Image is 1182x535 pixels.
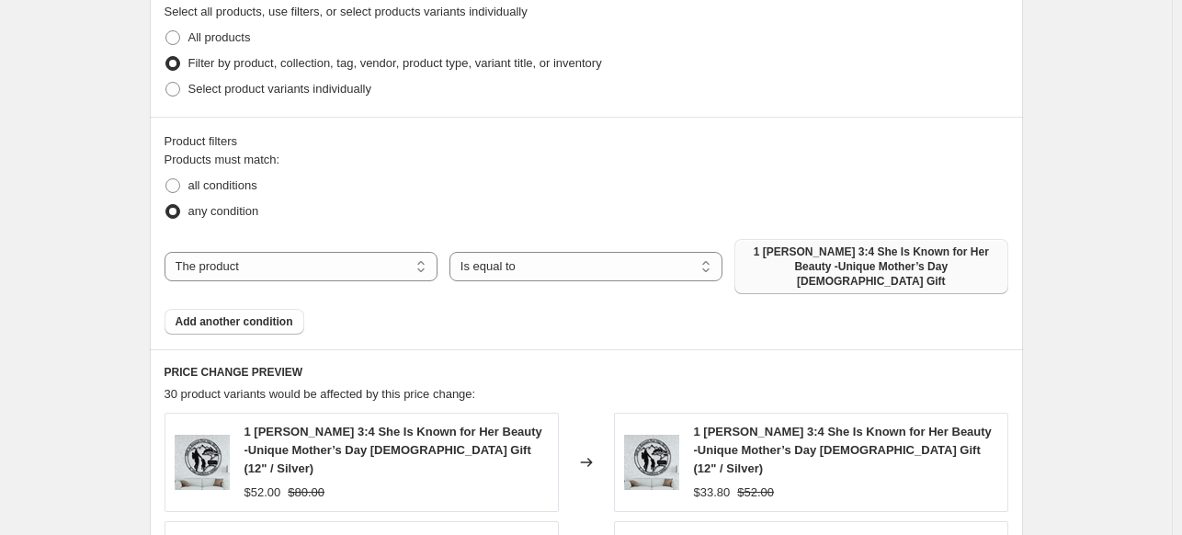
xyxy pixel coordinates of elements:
img: 1_31bda125-a218-4efc-8b74-02b1a6d76810_80x.png [175,435,230,490]
h6: PRICE CHANGE PREVIEW [165,365,1008,380]
span: all conditions [188,178,257,192]
span: $33.80 [694,485,731,499]
span: Select all products, use filters, or select products variants individually [165,5,528,18]
span: $80.00 [288,485,324,499]
span: 1 [PERSON_NAME] 3:4 She Is Known for Her Beauty -Unique Mother’s Day [DEMOGRAPHIC_DATA] Gift (12"... [694,425,992,475]
span: Filter by product, collection, tag, vendor, product type, variant title, or inventory [188,56,602,70]
span: 1 [PERSON_NAME] 3:4 She Is Known for Her Beauty -Unique Mother’s Day [DEMOGRAPHIC_DATA] Gift (12"... [244,425,542,475]
div: Product filters [165,132,1008,151]
span: Select product variants individually [188,82,371,96]
span: 1 [PERSON_NAME] 3:4 She Is Known for Her Beauty -Unique Mother’s Day [DEMOGRAPHIC_DATA] Gift [745,245,996,289]
span: $52.00 [737,485,774,499]
span: All products [188,30,251,44]
span: Products must match: [165,153,280,166]
span: $52.00 [244,485,281,499]
button: Add another condition [165,309,304,335]
span: Add another condition [176,314,293,329]
img: 1_31bda125-a218-4efc-8b74-02b1a6d76810_80x.png [624,435,679,490]
span: any condition [188,204,259,218]
button: 1 Peter 3:4 She Is Known for Her Beauty -Unique Mother’s Day Christian Gift [734,239,1007,294]
span: 30 product variants would be affected by this price change: [165,387,476,401]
